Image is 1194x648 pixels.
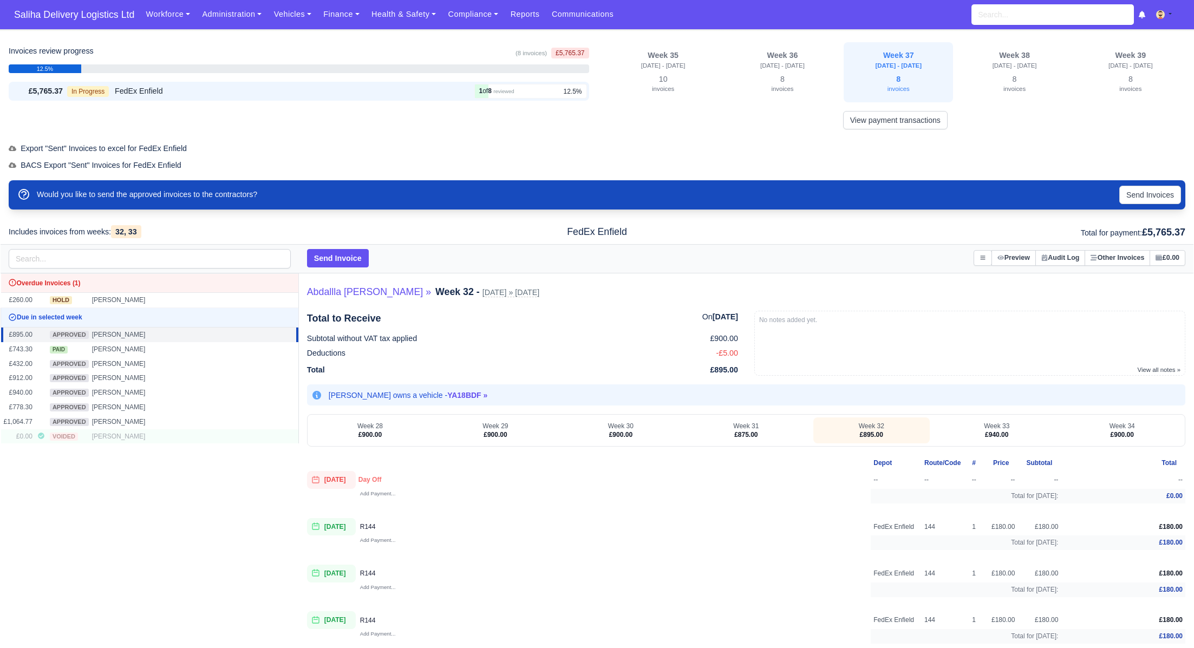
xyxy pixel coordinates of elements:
[9,161,181,169] span: BACS Export "Sent" Invoices for FedEx Enfield
[316,422,424,430] div: Week 28
[1017,471,1061,489] td: --
[922,471,963,489] td: --
[1119,186,1181,204] button: Send Invoices
[92,330,168,339] div: [PERSON_NAME]
[818,422,925,430] div: Week 32
[1138,366,1180,373] small: View all notes »
[92,388,168,397] div: [PERSON_NAME]
[922,518,963,536] td: 144
[9,4,140,25] a: Saliha Delivery Logistics Ltd
[366,4,442,25] a: Health & Safety
[11,85,63,97] div: £5,765.37
[1,385,35,400] td: £940.00
[1011,586,1058,593] span: Total for [DATE]:
[1142,227,1185,238] span: £5,765.37
[92,417,168,427] div: [PERSON_NAME]
[50,403,89,411] span: approved
[307,311,381,326] div: Total to Receive
[140,4,196,25] a: Workforce
[307,249,369,267] button: Send Invoice
[9,249,291,269] input: Search...
[734,431,758,438] span: £875.00
[759,316,1180,324] div: No notes added yet.
[9,144,187,153] span: Export "Sent" Invoices to excel for FedEx Enfield
[307,611,356,629] span: [DATE]
[50,389,89,397] span: approved
[406,226,787,238] h5: FedEx Enfield
[360,584,396,590] small: Add Payment...
[991,250,1036,266] button: Preview
[360,522,380,531] div: R144
[92,345,168,354] div: [PERSON_NAME]
[360,583,396,591] a: Add Payment...
[984,611,1017,629] td: £180.00
[563,87,582,96] span: 12.5%
[860,431,883,438] span: £895.00
[37,190,257,199] span: Would you like to send the approved invoices to the contractors?
[1140,596,1194,648] iframe: Chat Widget
[871,565,922,582] td: FedEx Enfield
[1003,86,1026,92] small: invoices
[360,569,380,578] div: R144
[922,611,963,629] td: 144
[1082,51,1179,61] div: Week 39
[612,73,715,96] div: 10
[871,471,922,489] td: --
[1017,611,1061,629] td: £180.00
[92,359,168,369] div: [PERSON_NAME]
[546,4,620,25] a: Communications
[922,565,963,582] td: 144
[850,73,947,96] div: 8
[1111,431,1134,438] span: £900.00
[479,87,514,96] div: of
[984,471,1017,489] td: --
[50,374,89,382] span: approved
[1,293,35,308] td: £260.00
[641,62,686,69] small: [DATE] - [DATE]
[92,296,168,305] div: [PERSON_NAME]
[963,455,984,471] th: #
[871,518,922,536] td: FedEx Enfield
[567,422,675,430] div: Week 30
[67,86,109,97] span: In Progress
[317,4,366,25] a: Finance
[1150,250,1185,266] button: £0.00
[734,51,831,61] div: Week 36
[1011,539,1058,546] span: Total for [DATE]:
[484,431,507,438] span: £900.00
[850,51,947,61] div: Week 37
[963,565,984,582] td: 1
[267,4,317,25] a: Vehicles
[1159,523,1183,531] span: £180.00
[360,490,396,496] small: Add Payment...
[516,50,547,56] small: (8 invoices)
[1,415,35,429] td: £1,064.77
[360,631,396,637] small: Add Payment...
[1,328,35,342] td: £895.00
[1017,455,1061,471] th: Subtotal
[358,476,382,483] strong: Day Off
[360,630,396,637] a: Add Payment...
[796,225,1193,240] div: Total for payment:
[760,62,805,69] small: [DATE] - [DATE]
[50,360,89,368] span: approved
[307,565,356,582] span: [DATE]
[1159,539,1183,546] span: £180.00
[50,331,89,339] span: approved
[50,433,78,441] span: voided
[710,364,738,376] span: £895.00
[1017,518,1061,536] td: £180.00
[482,288,539,297] small: [DATE] » [DATE]
[4,311,296,324] div: Due in selected week
[702,311,738,326] div: On
[871,611,922,629] td: FedEx Enfield
[1068,422,1176,430] div: Week 34
[1166,492,1183,500] span: £0.00
[504,4,545,25] a: Reports
[4,277,296,290] div: Overdue Invoices (1)
[734,73,831,96] div: 8
[50,296,72,304] span: hold
[984,565,1017,582] td: £180.00
[843,111,948,129] a: View payment transactions
[360,489,396,497] a: Add Payment...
